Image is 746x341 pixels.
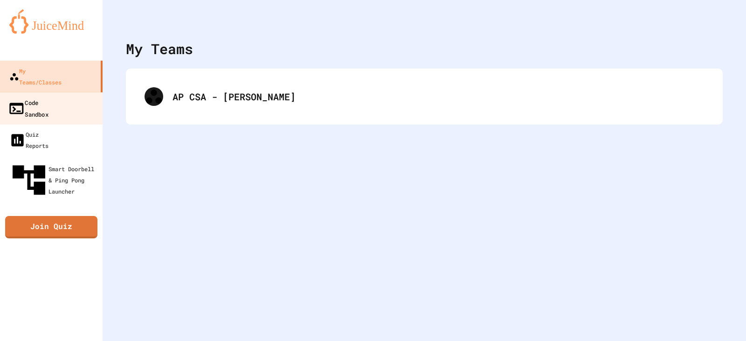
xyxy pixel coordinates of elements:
div: AP CSA - [PERSON_NAME] [173,90,704,104]
div: My Teams/Classes [9,65,62,88]
div: My Teams [126,38,193,59]
a: Join Quiz [5,216,97,238]
div: Quiz Reports [9,129,48,151]
div: Smart Doorbell & Ping Pong Launcher [9,160,99,200]
img: logo-orange.svg [9,9,93,34]
div: Code Sandbox [8,97,48,119]
div: AP CSA - [PERSON_NAME] [135,78,713,115]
